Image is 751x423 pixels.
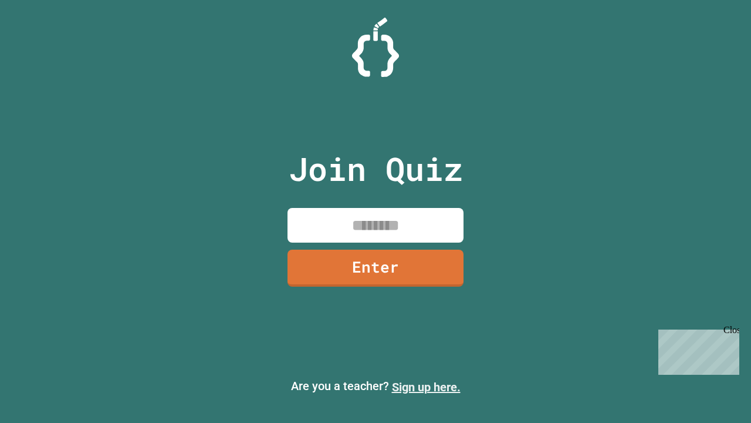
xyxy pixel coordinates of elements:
[289,145,463,193] p: Join Quiz
[9,377,742,396] p: Are you a teacher?
[654,325,739,375] iframe: chat widget
[392,380,461,394] a: Sign up here.
[5,5,81,75] div: Chat with us now!Close
[352,18,399,77] img: Logo.svg
[287,250,464,287] a: Enter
